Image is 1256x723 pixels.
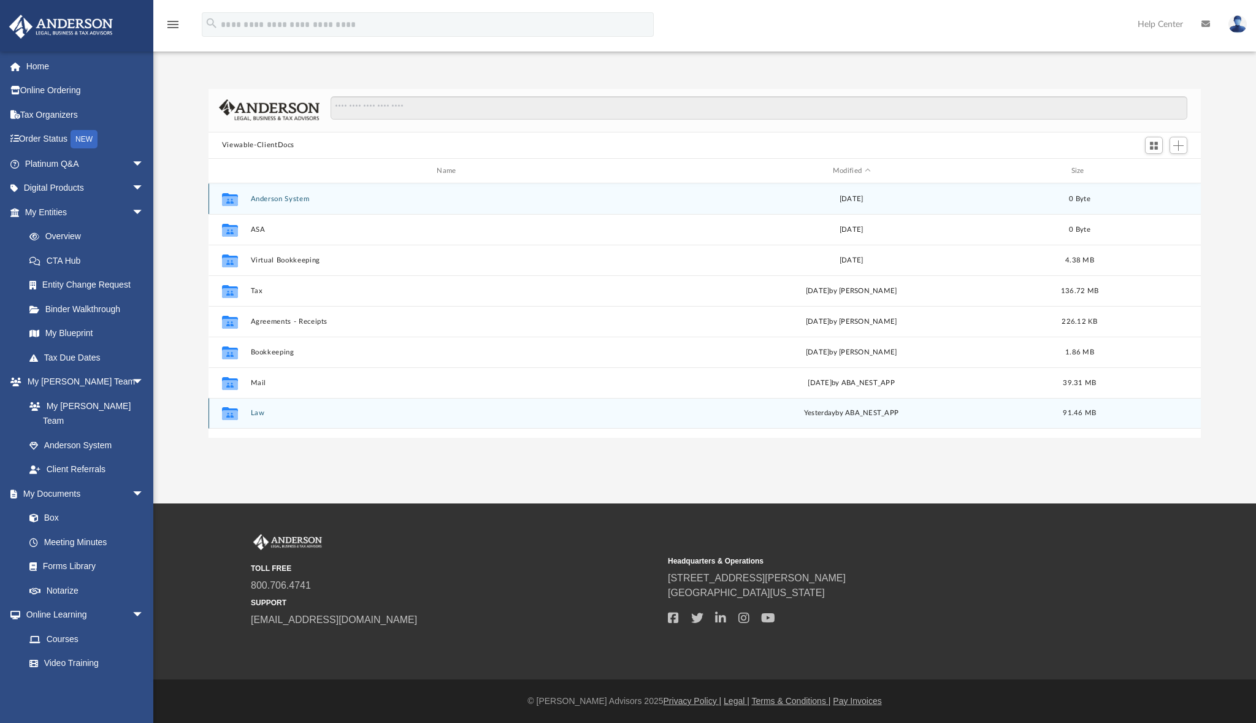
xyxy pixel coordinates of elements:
i: menu [166,17,180,32]
a: Client Referrals [17,457,156,482]
button: Switch to Grid View [1145,137,1163,154]
small: SUPPORT [251,597,659,608]
span: 39.31 MB [1063,380,1096,386]
span: 226.12 KB [1062,318,1097,325]
a: Resources [17,675,156,700]
a: Digital Productsarrow_drop_down [9,176,163,201]
div: id [214,166,245,177]
img: User Pic [1228,15,1247,33]
span: 136.72 MB [1061,288,1098,294]
span: arrow_drop_down [132,370,156,395]
a: Tax Organizers [9,102,163,127]
a: Overview [17,224,163,249]
span: arrow_drop_down [132,176,156,201]
button: Agreements - Receipts [250,318,647,326]
a: Tax Due Dates [17,345,163,370]
div: Size [1055,166,1104,177]
a: 800.706.4741 [251,580,311,591]
a: menu [166,23,180,32]
span: 0 Byte [1069,226,1090,233]
small: Headquarters & Operations [668,556,1076,567]
div: [DATE] by [PERSON_NAME] [653,316,1049,327]
button: Virtual Bookkeeping [250,256,647,264]
button: Law [250,410,647,418]
a: [STREET_ADDRESS][PERSON_NAME] [668,573,846,583]
a: Terms & Conditions | [752,696,831,706]
a: Video Training [17,651,150,676]
a: Platinum Q&Aarrow_drop_down [9,151,163,176]
div: by ABA_NEST_APP [653,408,1049,419]
a: Binder Walkthrough [17,297,163,321]
div: © [PERSON_NAME] Advisors 2025 [153,695,1256,708]
a: My [PERSON_NAME] Team [17,394,150,433]
a: Courses [17,627,156,651]
a: Notarize [17,578,156,603]
div: NEW [71,130,98,148]
span: 4.38 MB [1065,257,1094,264]
a: [EMAIL_ADDRESS][DOMAIN_NAME] [251,614,417,625]
a: Meeting Minutes [17,530,156,554]
button: Bookkeeping [250,348,647,356]
span: arrow_drop_down [132,151,156,177]
span: arrow_drop_down [132,481,156,507]
span: arrow_drop_down [132,200,156,225]
button: Tax [250,287,647,295]
img: Anderson Advisors Platinum Portal [6,15,117,39]
a: Anderson System [17,433,156,457]
a: CTA Hub [17,248,163,273]
a: Forms Library [17,554,150,579]
a: Online Ordering [9,78,163,103]
a: My Blueprint [17,321,156,346]
a: Pay Invoices [833,696,881,706]
small: TOLL FREE [251,563,659,574]
button: Anderson System [250,195,647,203]
a: Online Learningarrow_drop_down [9,603,156,627]
div: [DATE] by [PERSON_NAME] [653,347,1049,358]
div: id [1109,166,1195,177]
a: My Documentsarrow_drop_down [9,481,156,506]
div: [DATE] by ABA_NEST_APP [653,378,1049,389]
a: Entity Change Request [17,273,163,297]
span: 1.86 MB [1065,349,1094,356]
span: 91.46 MB [1063,410,1096,417]
div: Name [250,166,647,177]
span: yesterday [804,410,835,417]
div: [DATE] [653,194,1049,205]
img: Anderson Advisors Platinum Portal [251,534,324,550]
div: [DATE] [653,255,1049,266]
button: Viewable-ClientDocs [222,140,294,151]
a: Order StatusNEW [9,127,163,152]
i: search [205,17,218,30]
button: ASA [250,226,647,234]
span: arrow_drop_down [132,603,156,628]
span: 0 Byte [1069,196,1090,202]
div: [DATE] [653,224,1049,235]
a: My [PERSON_NAME] Teamarrow_drop_down [9,370,156,394]
a: Box [17,506,150,530]
button: Mail [250,379,647,387]
input: Search files and folders [331,96,1188,120]
a: Privacy Policy | [664,696,722,706]
a: Legal | [724,696,749,706]
div: Modified [653,166,1050,177]
a: My Entitiesarrow_drop_down [9,200,163,224]
div: grid [209,183,1201,437]
button: Add [1170,137,1188,154]
a: Home [9,54,163,78]
div: [DATE] by [PERSON_NAME] [653,286,1049,297]
a: [GEOGRAPHIC_DATA][US_STATE] [668,587,825,598]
